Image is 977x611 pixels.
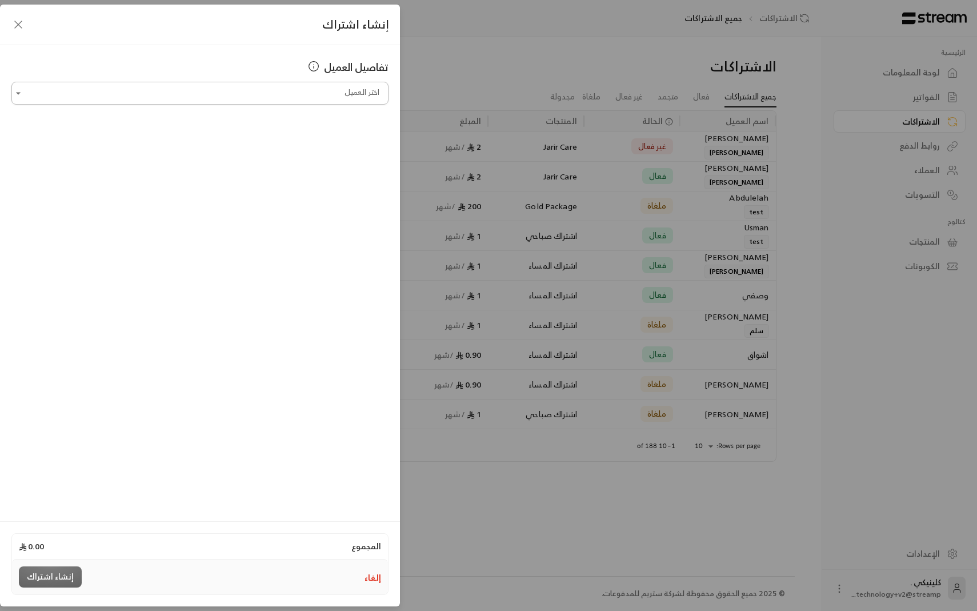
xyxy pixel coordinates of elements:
[324,59,389,75] span: تفاصيل العميل
[11,86,25,100] button: Open
[365,572,381,584] button: إلغاء
[19,541,44,552] span: 0.00
[351,541,381,552] span: المجموع
[322,14,389,34] span: إنشاء اشتراك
